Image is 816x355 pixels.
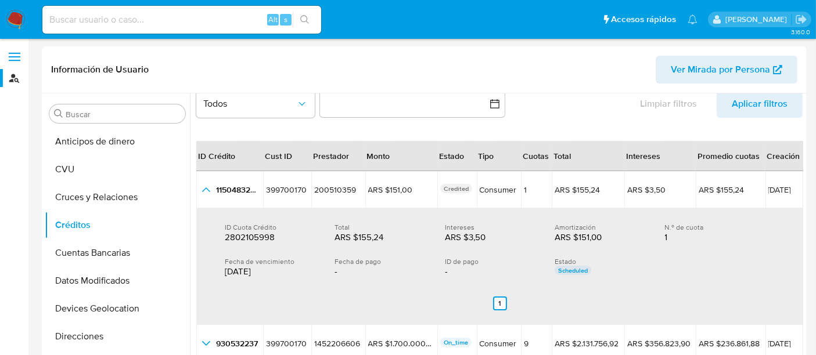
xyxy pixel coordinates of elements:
[268,14,278,25] span: Alt
[725,14,791,25] p: juanmanuel.andragnes@mercadolibre.com
[51,64,149,75] h1: Información de Usuario
[45,267,190,295] button: Datos Modificados
[795,13,807,26] a: Salir
[45,239,190,267] button: Cuentas Bancarias
[45,128,190,155] button: Anticipos de dinero
[45,323,190,350] button: Direcciones
[656,56,797,84] button: Ver Mirada por Persona
[611,13,676,26] span: Accesos rápidos
[688,15,698,24] a: Notificaciones
[42,12,321,27] input: Buscar usuario o caso...
[45,183,190,211] button: Cruces y Relaciones
[671,56,770,84] span: Ver Mirada por Persona
[45,155,190,183] button: CVU
[284,14,287,25] span: s
[293,12,317,28] button: search-icon
[54,109,63,118] button: Buscar
[45,295,190,323] button: Devices Geolocation
[45,211,190,239] button: Créditos
[66,109,181,119] input: Buscar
